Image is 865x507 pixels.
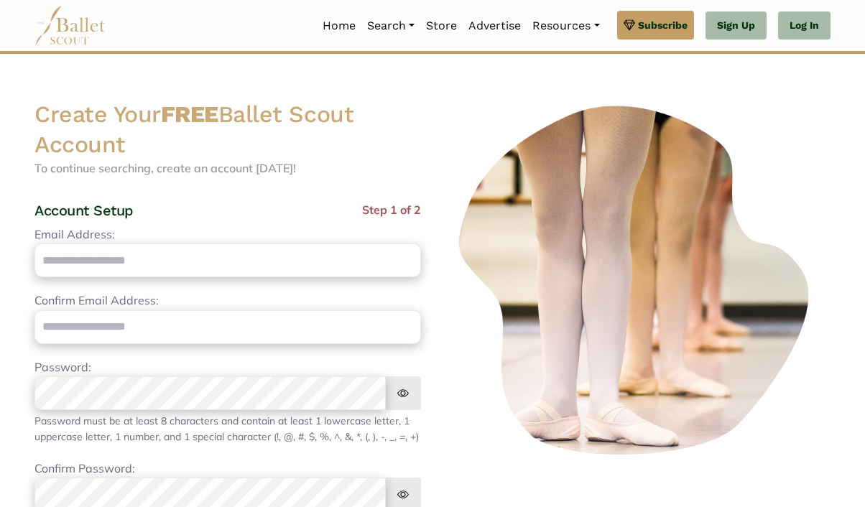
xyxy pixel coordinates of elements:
a: Advertise [463,11,527,41]
h4: Account Setup [34,201,134,220]
span: Subscribe [638,17,688,33]
strong: FREE [161,101,218,128]
label: Confirm Password: [34,460,135,478]
a: Resources [527,11,605,41]
img: gem.svg [624,17,635,33]
a: Store [420,11,463,41]
a: Search [361,11,420,41]
a: Home [317,11,361,41]
label: Confirm Email Address: [34,292,159,310]
label: Email Address: [34,225,115,244]
span: To continue searching, create an account [DATE]! [34,161,296,175]
div: Password must be at least 8 characters and contain at least 1 lowercase letter, 1 uppercase lette... [34,413,421,445]
img: ballerinas [444,100,831,462]
a: Sign Up [706,11,767,40]
a: Log In [778,11,831,40]
a: Subscribe [617,11,694,39]
h2: Create Your Ballet Scout Account [34,100,421,159]
label: Password: [34,358,91,377]
span: Step 1 of 2 [362,201,421,225]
